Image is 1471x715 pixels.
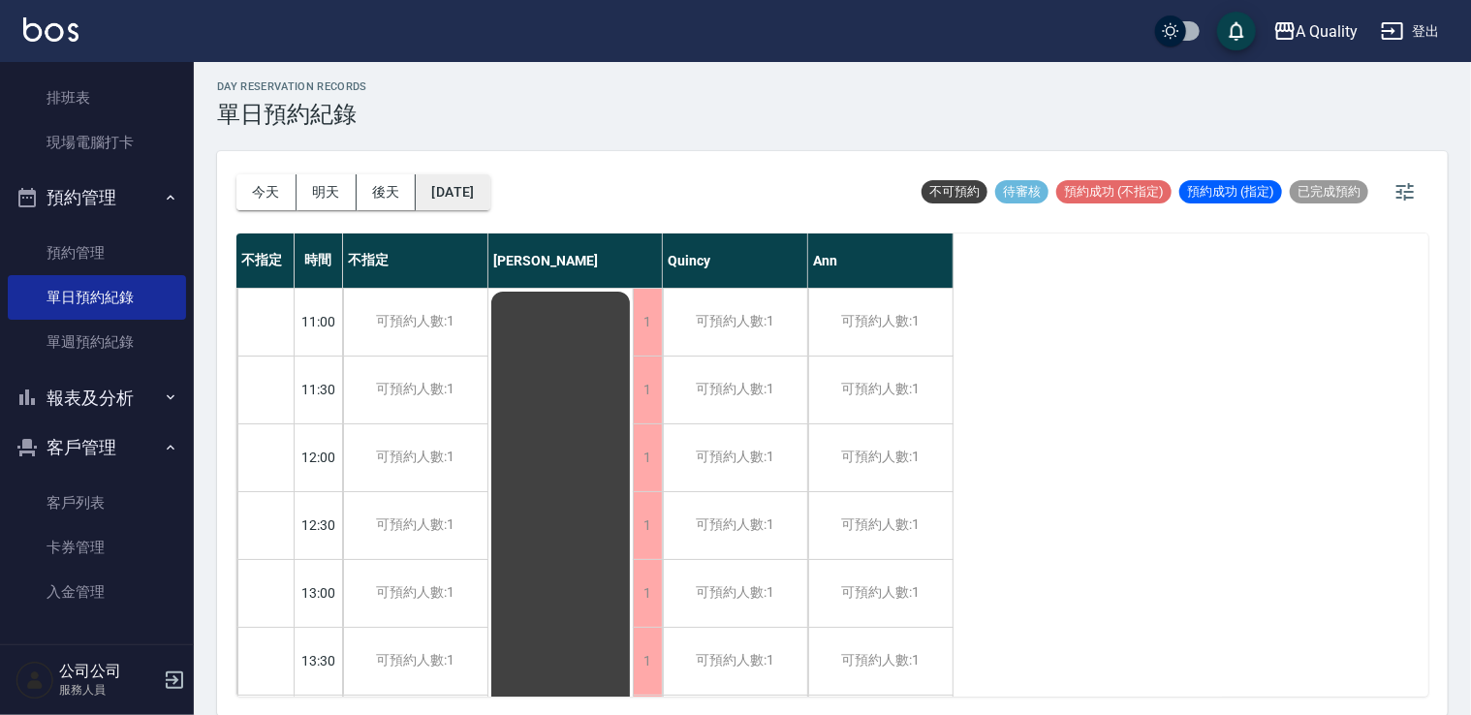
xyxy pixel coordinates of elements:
[8,172,186,223] button: 預約管理
[633,492,662,559] div: 1
[343,560,487,627] div: 可預約人數:1
[633,424,662,491] div: 1
[663,289,807,356] div: 可預約人數:1
[808,560,953,627] div: 可預約人數:1
[1179,183,1282,201] span: 預約成功 (指定)
[633,357,662,423] div: 1
[8,570,186,614] a: 入金管理
[416,174,489,210] button: [DATE]
[633,560,662,627] div: 1
[663,492,807,559] div: 可預約人數:1
[16,661,54,699] img: Person
[1290,183,1368,201] span: 已完成預約
[995,183,1048,201] span: 待審核
[295,356,343,423] div: 11:30
[8,120,186,165] a: 現場電腦打卡
[1266,12,1366,51] button: A Quality
[8,525,186,570] a: 卡券管理
[1373,14,1448,49] button: 登出
[8,481,186,525] a: 客戶列表
[343,233,488,288] div: 不指定
[8,422,186,473] button: 客戶管理
[663,628,807,695] div: 可預約人數:1
[1217,12,1256,50] button: save
[23,17,78,42] img: Logo
[217,101,367,128] h3: 單日預約紀錄
[8,373,186,423] button: 報表及分析
[8,76,186,120] a: 排班表
[295,288,343,356] div: 11:00
[236,174,297,210] button: 今天
[488,233,663,288] div: [PERSON_NAME]
[1297,19,1359,44] div: A Quality
[808,233,954,288] div: Ann
[808,424,953,491] div: 可預約人數:1
[295,233,343,288] div: 時間
[59,662,158,681] h5: 公司公司
[663,357,807,423] div: 可預約人數:1
[8,320,186,364] a: 單週預約紀錄
[1056,183,1172,201] span: 預約成功 (不指定)
[217,80,367,93] h2: day Reservation records
[343,492,487,559] div: 可預約人數:1
[633,289,662,356] div: 1
[297,174,357,210] button: 明天
[295,627,343,695] div: 13:30
[59,681,158,699] p: 服務人員
[295,423,343,491] div: 12:00
[8,231,186,275] a: 預約管理
[295,559,343,627] div: 13:00
[343,357,487,423] div: 可預約人數:1
[808,492,953,559] div: 可預約人數:1
[236,233,295,288] div: 不指定
[808,357,953,423] div: 可預約人數:1
[663,560,807,627] div: 可預約人數:1
[357,174,417,210] button: 後天
[633,628,662,695] div: 1
[343,424,487,491] div: 可預約人數:1
[922,183,987,201] span: 不可預約
[808,289,953,356] div: 可預約人數:1
[343,289,487,356] div: 可預約人數:1
[663,233,808,288] div: Quincy
[663,424,807,491] div: 可預約人數:1
[295,491,343,559] div: 12:30
[343,628,487,695] div: 可預約人數:1
[8,275,186,320] a: 單日預約紀錄
[808,628,953,695] div: 可預約人數:1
